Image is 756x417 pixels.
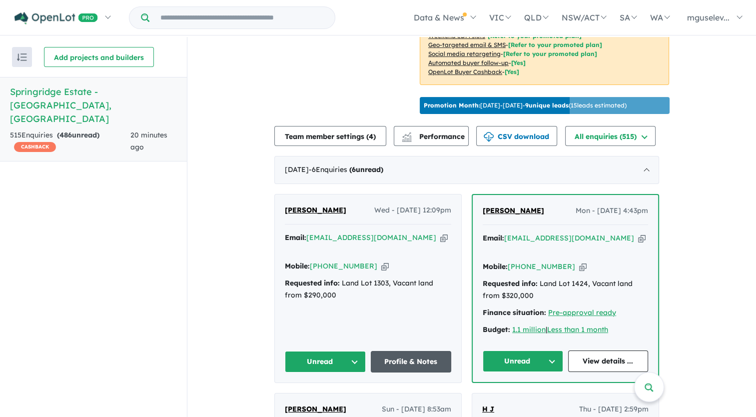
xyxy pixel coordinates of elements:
a: Less than 1 month [547,325,608,334]
button: Copy [440,232,448,243]
span: Wed - [DATE] 12:09pm [374,204,451,216]
span: [Yes] [505,68,519,75]
u: Social media retargeting [428,50,501,57]
img: bar-chart.svg [402,135,412,142]
a: View details ... [568,350,649,372]
span: Sun - [DATE] 8:53am [382,403,451,415]
input: Try estate name, suburb, builder or developer [151,7,333,28]
p: [DATE] - [DATE] - ( 15 leads estimated) [424,101,627,110]
img: download icon [484,132,494,142]
button: Unread [285,351,366,372]
span: - 6 Enquir ies [309,165,383,174]
button: Team member settings (4) [274,126,386,146]
strong: Requested info: [285,278,340,287]
strong: Email: [285,233,306,242]
span: 20 minutes ago [130,130,167,151]
a: [EMAIL_ADDRESS][DOMAIN_NAME] [504,233,634,242]
b: Promotion Month: [424,101,480,109]
span: 6 [352,165,356,174]
span: Performance [403,132,465,141]
u: OpenLot Buyer Cashback [428,68,502,75]
div: Land Lot 1303, Vacant land from $290,000 [285,277,451,301]
button: Copy [579,261,587,272]
a: [PERSON_NAME] [285,403,346,415]
div: | [483,324,648,336]
button: CSV download [476,126,557,146]
img: sort.svg [17,53,27,61]
a: [PERSON_NAME] [483,205,544,217]
span: [PERSON_NAME] [285,205,346,214]
h5: Springridge Estate - [GEOGRAPHIC_DATA] , [GEOGRAPHIC_DATA] [10,85,177,125]
a: Pre-approval ready [548,308,616,317]
strong: Finance situation: [483,308,546,317]
span: [PERSON_NAME] [285,404,346,413]
a: [PERSON_NAME] [285,204,346,216]
span: [Yes] [511,59,526,66]
u: Automated buyer follow-up [428,59,509,66]
button: Unread [483,350,563,372]
strong: ( unread) [349,165,383,174]
b: 9 unique leads [525,101,569,109]
strong: Mobile: [483,262,508,271]
strong: ( unread) [57,130,99,139]
img: Openlot PRO Logo White [14,12,98,24]
button: All enquiries (515) [565,126,656,146]
span: Thu - [DATE] 2:59pm [579,403,649,415]
button: Copy [381,261,389,271]
u: Geo-targeted email & SMS [428,41,506,48]
img: line-chart.svg [402,132,411,137]
a: H J [482,403,494,415]
strong: Email: [483,233,504,242]
strong: Mobile: [285,261,310,270]
button: Performance [394,126,469,146]
a: [EMAIL_ADDRESS][DOMAIN_NAME] [306,233,436,242]
span: CASHBACK [14,142,56,152]
button: Add projects and builders [44,47,154,67]
span: 486 [59,130,72,139]
div: Land Lot 1424, Vacant land from $320,000 [483,278,648,302]
span: Mon - [DATE] 4:43pm [576,205,648,217]
div: 515 Enquir ies [10,129,130,153]
a: 1.1 million [512,325,546,334]
span: mguselev... [687,12,730,22]
span: [Refer to your promoted plan] [508,41,602,48]
div: [DATE] [274,156,659,184]
a: [PHONE_NUMBER] [508,262,575,271]
strong: Budget: [483,325,510,334]
a: [PHONE_NUMBER] [310,261,377,270]
strong: Requested info: [483,279,538,288]
span: [PERSON_NAME] [483,206,544,215]
span: [Refer to your promoted plan] [503,50,597,57]
span: H J [482,404,494,413]
button: Copy [638,233,646,243]
span: 4 [369,132,373,141]
a: Profile & Notes [371,351,452,372]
